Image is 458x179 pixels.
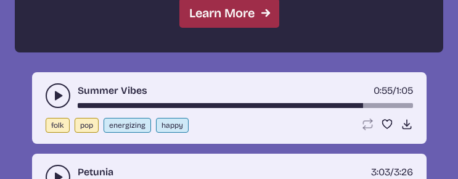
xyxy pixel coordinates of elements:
[46,118,70,133] button: folk
[371,166,390,178] span: timer
[75,118,99,133] button: pop
[396,85,413,96] span: 1:05
[374,85,393,96] span: timer
[374,83,413,98] div: /
[394,166,413,178] span: 3:26
[156,118,189,133] button: happy
[46,83,70,108] button: play-pause toggle
[361,118,374,130] button: Loop
[104,118,151,133] button: energizing
[381,118,393,130] button: Favorite
[78,83,147,98] a: Summer Vibes
[78,103,413,108] div: song-time-bar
